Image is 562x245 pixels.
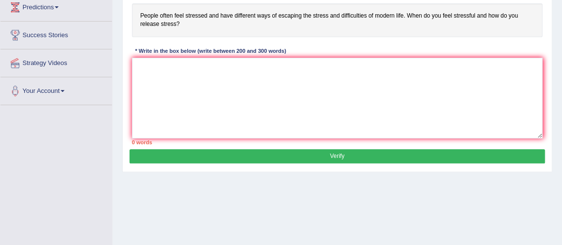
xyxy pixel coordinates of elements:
[0,49,112,74] a: Strategy Videos
[0,22,112,46] a: Success Stories
[132,47,289,56] div: * Write in the box below (write between 200 and 300 words)
[132,138,543,146] div: 0 words
[130,149,544,163] button: Verify
[132,3,543,37] h4: People often feel stressed and have different ways of escaping the stress and difficulties of mod...
[0,77,112,102] a: Your Account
